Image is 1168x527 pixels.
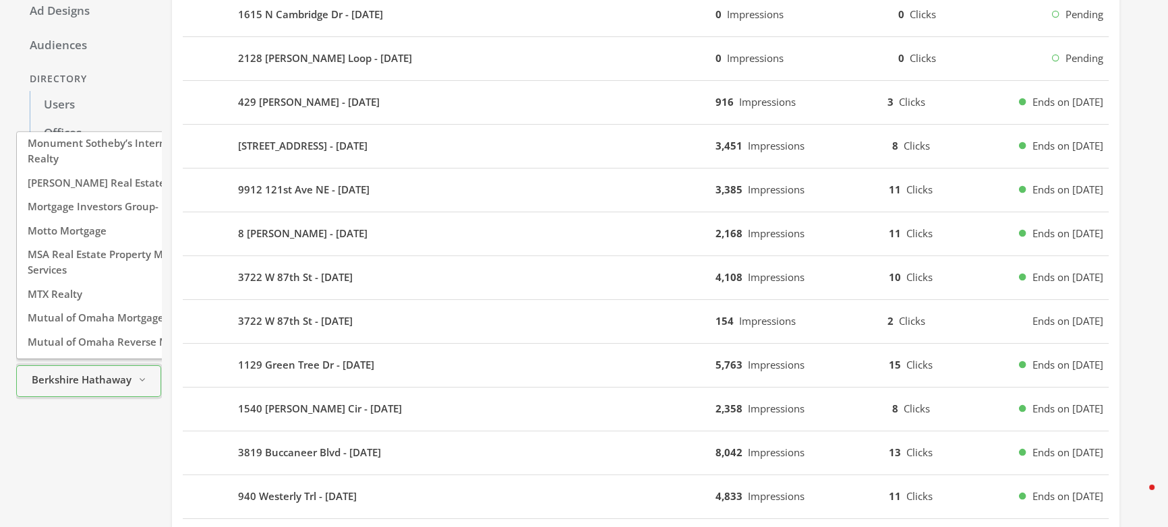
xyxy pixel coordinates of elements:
[238,226,368,241] b: 8 [PERSON_NAME] - [DATE]
[22,284,229,305] button: MTX Realty
[887,95,894,108] b: 3
[715,402,742,415] b: 2,358
[906,489,933,503] span: Clicks
[238,313,353,329] b: 3722 W 87th St - [DATE]
[715,226,742,240] b: 2,168
[715,139,742,152] b: 3,451
[715,270,742,284] b: 4,108
[28,247,220,276] span: MSA Real Estate Property Management Services
[22,244,229,281] button: MSA Real Estate Property Management Services
[28,334,206,348] span: Mutual of Omaha Reverse Mortgage
[238,445,381,460] b: 3819 Buccaneer Blvd - [DATE]
[887,314,894,328] b: 2
[22,331,229,352] button: Mutual of Omaha Reverse Mortgage
[892,139,898,152] b: 8
[1032,313,1103,329] span: Ends on [DATE]
[910,51,936,65] span: Clicks
[16,67,161,92] div: Directory
[16,365,161,397] button: Berkshire Hathaway HomeServices
[1065,7,1103,22] span: Pending
[892,402,898,415] b: 8
[28,176,165,189] span: [PERSON_NAME] Real Estate
[183,437,1109,469] button: 3819 Buccaneer Blvd - [DATE]8,042Impressions13ClicksEnds on [DATE]
[238,51,412,66] b: 2128 [PERSON_NAME] Loop - [DATE]
[183,261,1109,294] button: 3722 W 87th St - [DATE]4,108Impressions10ClicksEnds on [DATE]
[1032,138,1103,154] span: Ends on [DATE]
[715,95,733,108] b: 916
[238,182,370,197] b: 9912 121st Ave NE - [DATE]
[183,480,1109,513] button: 940 Westerly Trl - [DATE]4,833Impressions11ClicksEnds on [DATE]
[183,174,1109,206] button: 9912 121st Ave NE - [DATE]3,385Impressions11ClicksEnds on [DATE]
[715,489,742,503] b: 4,833
[32,372,133,387] span: Berkshire Hathaway HomeServices
[1032,270,1103,285] span: Ends on [DATE]
[16,32,161,60] a: Audiences
[183,86,1109,119] button: 429 [PERSON_NAME] - [DATE]916Impressions3ClicksEnds on [DATE]
[904,139,930,152] span: Clicks
[899,95,925,108] span: Clicks
[747,489,804,503] span: Impressions
[747,358,804,371] span: Impressions
[16,131,235,359] div: Berkshire Hathaway HomeServices
[238,357,374,373] b: 1129 Green Tree Dr - [DATE]
[1032,445,1103,460] span: Ends on [DATE]
[738,314,795,328] span: Impressions
[906,183,933,196] span: Clicks
[1032,226,1103,241] span: Ends on [DATE]
[747,445,804,459] span: Impressions
[22,220,229,241] button: Motto Mortgage
[899,314,925,328] span: Clicks
[183,349,1109,381] button: 1129 Green Tree Dr - [DATE]5,763Impressions15ClicksEnds on [DATE]
[889,226,901,240] b: 11
[747,402,804,415] span: Impressions
[1065,51,1103,66] span: Pending
[747,183,804,196] span: Impressions
[715,358,742,371] b: 5,763
[889,489,901,503] b: 11
[28,311,164,324] span: Mutual of Omaha Mortgage
[715,7,721,21] b: 0
[22,133,229,170] button: Monument Sotheby’s International Realty
[747,139,804,152] span: Impressions
[1032,489,1103,504] span: Ends on [DATE]
[22,307,229,328] button: Mutual of Omaha Mortgage
[906,226,933,240] span: Clicks
[183,42,1109,75] button: 2128 [PERSON_NAME] Loop - [DATE]0Impressions0ClicksPending
[183,218,1109,250] button: 8 [PERSON_NAME] - [DATE]2,168Impressions11ClicksEnds on [DATE]
[715,183,742,196] b: 3,385
[183,130,1109,162] button: [STREET_ADDRESS] - [DATE]3,451Impressions8ClicksEnds on [DATE]
[898,51,904,65] b: 0
[726,7,783,21] span: Impressions
[747,270,804,284] span: Impressions
[898,7,904,21] b: 0
[910,7,936,21] span: Clicks
[889,445,901,459] b: 13
[30,119,161,148] a: Offices
[183,393,1109,425] button: 1540 [PERSON_NAME] Cir - [DATE]2,358Impressions8ClicksEnds on [DATE]
[906,358,933,371] span: Clicks
[238,489,357,504] b: 940 Westerly Trl - [DATE]
[30,91,161,119] a: Users
[28,287,82,301] span: MTX Realty
[28,199,181,213] span: Mortgage Investors Group- MIG
[183,305,1109,338] button: 3722 W 87th St - [DATE]154Impressions2ClicksEnds on [DATE]
[22,196,229,217] button: Mortgage Investors Group- MIG
[715,51,721,65] b: 0
[904,402,930,415] span: Clicks
[889,183,901,196] b: 11
[238,270,353,285] b: 3722 W 87th St - [DATE]
[906,445,933,459] span: Clicks
[747,226,804,240] span: Impressions
[1032,182,1103,197] span: Ends on [DATE]
[1032,94,1103,110] span: Ends on [DATE]
[726,51,783,65] span: Impressions
[1032,401,1103,416] span: Ends on [DATE]
[28,223,107,237] span: Motto Mortgage
[1122,481,1155,514] iframe: Intercom live chat
[22,173,229,193] button: [PERSON_NAME] Real Estate
[238,401,402,416] b: 1540 [PERSON_NAME] Cir - [DATE]
[738,95,795,108] span: Impressions
[238,7,383,22] b: 1615 N Cambridge Dr - [DATE]
[715,445,742,459] b: 8,042
[715,314,733,328] b: 154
